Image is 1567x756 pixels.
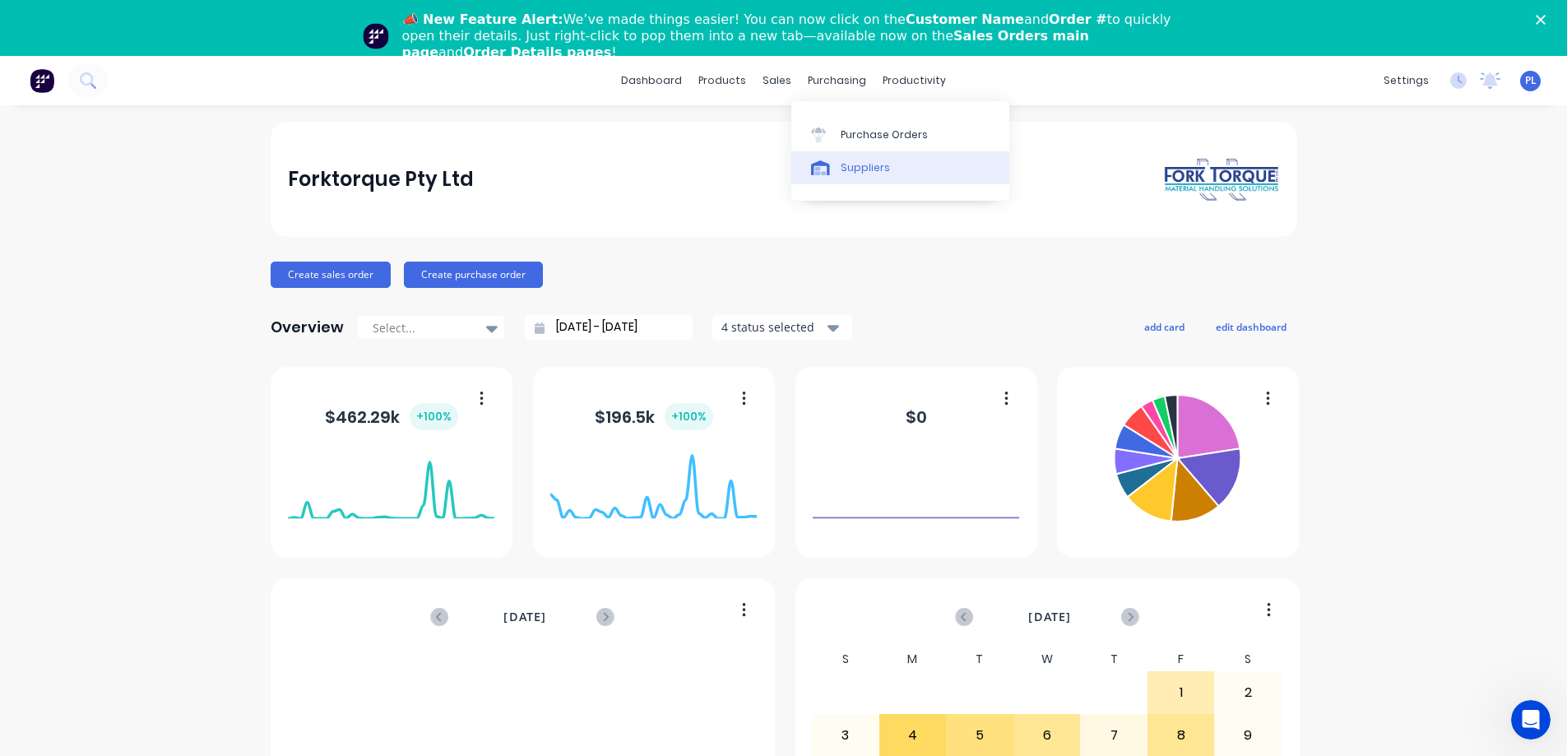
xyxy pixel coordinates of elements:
[1013,647,1081,671] div: W
[946,647,1013,671] div: T
[595,403,713,430] div: $ 196.5k
[271,311,344,344] div: Overview
[1205,316,1297,337] button: edit dashboard
[1049,12,1107,27] b: Order #
[1134,316,1195,337] button: add card
[1147,647,1215,671] div: F
[402,12,563,27] b: 📣 New Feature Alert:
[841,128,928,142] div: Purchase Orders
[1536,15,1552,25] div: Close
[874,68,954,93] div: productivity
[906,12,1024,27] b: Customer Name
[690,68,754,93] div: products
[754,68,800,93] div: sales
[1148,672,1214,713] div: 1
[791,151,1009,184] a: Suppliers
[879,647,947,671] div: M
[721,318,825,336] div: 4 status selected
[1081,715,1147,756] div: 7
[1148,715,1214,756] div: 8
[947,715,1013,756] div: 5
[463,44,611,60] b: Order Details pages
[1164,157,1279,202] img: Forktorque Pty Ltd
[503,608,546,626] span: [DATE]
[1375,68,1437,93] div: settings
[1080,647,1147,671] div: T
[404,262,543,288] button: Create purchase order
[410,403,458,430] div: + 100 %
[665,403,713,430] div: + 100 %
[363,23,389,49] img: Profile image for Team
[1214,647,1282,671] div: S
[1014,715,1080,756] div: 6
[271,262,391,288] button: Create sales order
[402,28,1089,60] b: Sales Orders main page
[1525,73,1537,88] span: PL
[325,403,458,430] div: $ 462.29k
[841,160,890,175] div: Suppliers
[812,647,879,671] div: S
[1215,672,1281,713] div: 2
[1215,715,1281,756] div: 9
[712,315,852,340] button: 4 status selected
[1511,700,1551,740] iframe: Intercom live chat
[30,68,54,93] img: Factory
[906,405,927,429] div: $ 0
[800,68,874,93] div: purchasing
[402,12,1179,61] div: We’ve made things easier! You can now click on the and to quickly open their details. Just right-...
[1028,608,1071,626] span: [DATE]
[813,715,879,756] div: 3
[613,68,690,93] a: dashboard
[880,715,946,756] div: 4
[791,118,1009,151] a: Purchase Orders
[288,163,474,196] div: Forktorque Pty Ltd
